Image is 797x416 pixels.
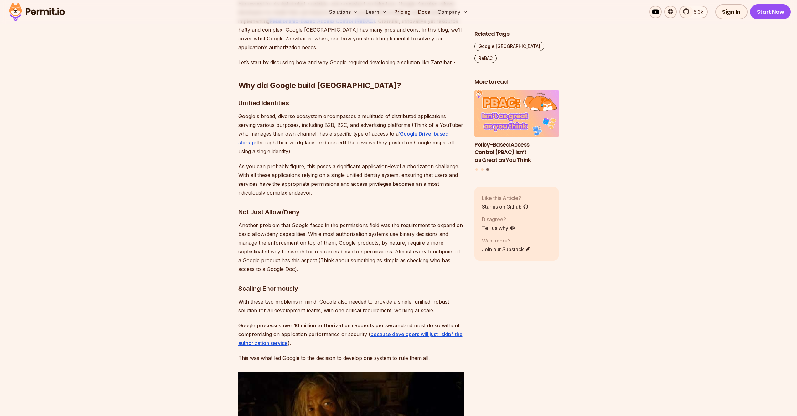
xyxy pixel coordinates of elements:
[392,6,413,18] a: Pricing
[238,162,464,197] p: As you can probably figure, this poses a significant application-level authorization challenge. W...
[690,8,703,16] span: 5.3k
[481,168,484,170] button: Go to slide 2
[474,30,559,38] h2: Related Tags
[238,207,464,217] h3: Not Just Allow/Deny
[416,6,432,18] a: Docs
[474,78,559,86] h2: More to read
[750,4,791,19] a: Start Now
[474,54,497,63] a: ReBAC
[486,168,489,171] button: Go to slide 3
[474,90,559,137] img: Policy-Based Access Control (PBAC) Isn’t as Great as You Think
[238,81,401,90] strong: Why did Google build [GEOGRAPHIC_DATA]?
[238,354,464,362] p: This was what led Google to the decision to develop one system to rule them all.
[238,321,464,347] p: Google processes and must do so without compromising on application performance or security ( ).
[474,90,559,164] a: Policy-Based Access Control (PBAC) Isn’t as Great as You ThinkPolicy-Based Access Control (PBAC) ...
[238,297,464,315] p: With these two problems in mind, Google also needed to provide a single, unified, robust solution...
[281,322,404,329] strong: over 10 million authorization requests per second
[482,215,515,223] p: Disagree?
[475,168,478,170] button: Go to slide 1
[474,42,544,51] a: Google [GEOGRAPHIC_DATA]
[363,6,389,18] button: Learn
[482,194,529,201] p: Like this Article?
[679,6,708,18] a: 5.3k
[238,221,464,273] p: Another problem that Google faced in the permissions field was the requirement to expand on basic...
[327,6,361,18] button: Solutions
[435,6,470,18] button: Company
[238,98,464,108] h3: Unified Identities
[6,1,68,23] img: Permit logo
[474,141,559,164] h3: Policy-Based Access Control (PBAC) Isn’t as Great as You Think
[238,112,464,156] p: Google's broad, diverse ecosystem encompasses a multitude of distributed applications serving var...
[482,224,515,231] a: Tell us why
[482,237,531,244] p: Want more?
[482,203,529,210] a: Star us on Github
[474,90,559,164] li: 3 of 3
[482,245,531,253] a: Join our Substack
[474,90,559,172] div: Posts
[238,58,464,67] p: Let’s start by discussing how and why Google required developing a solution like Zanzibar -
[715,4,748,19] a: Sign In
[238,283,464,294] h3: Scaling Enormously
